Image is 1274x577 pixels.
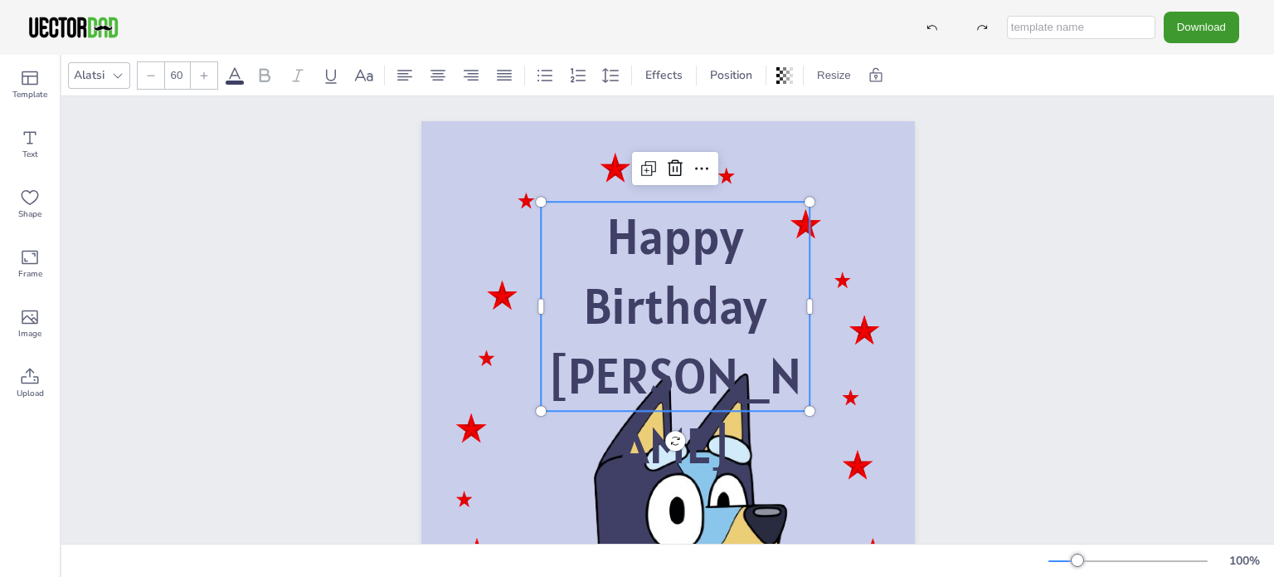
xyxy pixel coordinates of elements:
[642,67,686,83] span: Effects
[1007,16,1155,39] input: template name
[1224,553,1264,569] div: 100 %
[12,88,47,101] span: Template
[27,15,120,40] img: VectorDad-1.png
[18,267,42,281] span: Frame
[18,208,41,221] span: Shape
[17,387,44,400] span: Upload
[810,62,858,89] button: Resize
[707,67,756,83] span: Position
[71,64,108,86] div: Alatsi
[22,148,38,161] span: Text
[548,344,802,477] span: [PERSON_NAME]
[18,327,41,340] span: Image
[583,204,766,338] span: Happy Birthday
[1164,12,1239,42] button: Download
